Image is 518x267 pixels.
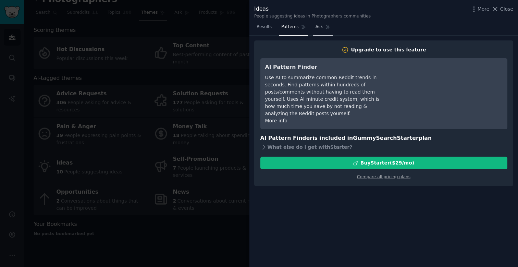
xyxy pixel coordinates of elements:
[316,24,323,30] span: Ask
[257,24,272,30] span: Results
[260,134,507,143] h3: AI Pattern Finder is included in plan
[313,22,333,36] a: Ask
[265,74,390,117] div: Use AI to summarize common Reddit trends in seconds. Find patterns within hundreds of posts/comme...
[260,142,507,152] div: What else do I get with Starter ?
[351,46,426,53] div: Upgrade to use this feature
[254,22,274,36] a: Results
[254,13,371,20] div: People suggesting ideas in Photographers communities
[400,63,503,114] iframe: YouTube video player
[260,157,507,169] button: BuyStarter($29/mo)
[353,135,418,141] span: GummySearch Starter
[360,159,414,167] div: Buy Starter ($ 29 /mo )
[470,5,490,13] button: More
[492,5,513,13] button: Close
[500,5,513,13] span: Close
[478,5,490,13] span: More
[281,24,298,30] span: Patterns
[265,63,390,72] h3: AI Pattern Finder
[357,174,410,179] a: Compare all pricing plans
[265,118,287,123] a: More info
[279,22,308,36] a: Patterns
[254,5,371,13] div: Ideas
